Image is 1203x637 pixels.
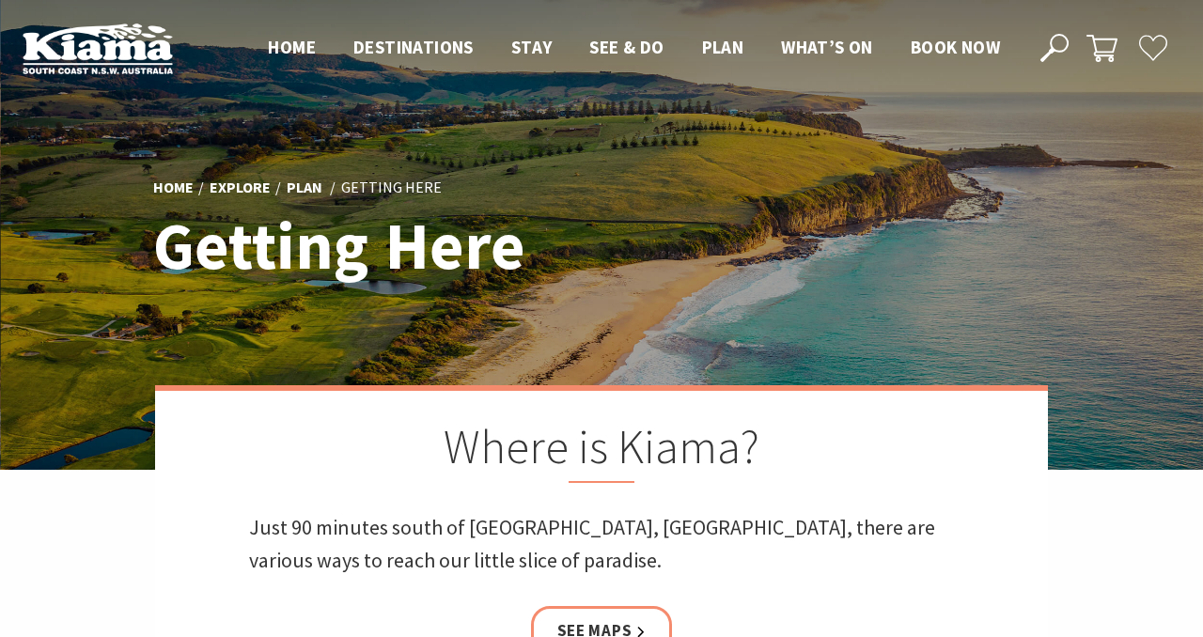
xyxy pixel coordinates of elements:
span: Home [268,36,316,58]
span: What’s On [781,36,873,58]
span: Book now [911,36,1000,58]
li: Getting Here [341,176,442,200]
a: Explore [210,178,271,198]
span: See & Do [589,36,664,58]
span: Destinations [353,36,474,58]
span: Stay [511,36,553,58]
h1: Getting Here [153,210,684,282]
a: Plan [287,178,322,198]
span: Plan [702,36,744,58]
p: Just 90 minutes south of [GEOGRAPHIC_DATA], [GEOGRAPHIC_DATA], there are various ways to reach ou... [249,511,954,577]
a: Home [153,178,194,198]
nav: Main Menu [249,33,1019,64]
img: Kiama Logo [23,23,173,74]
h2: Where is Kiama? [249,419,954,483]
